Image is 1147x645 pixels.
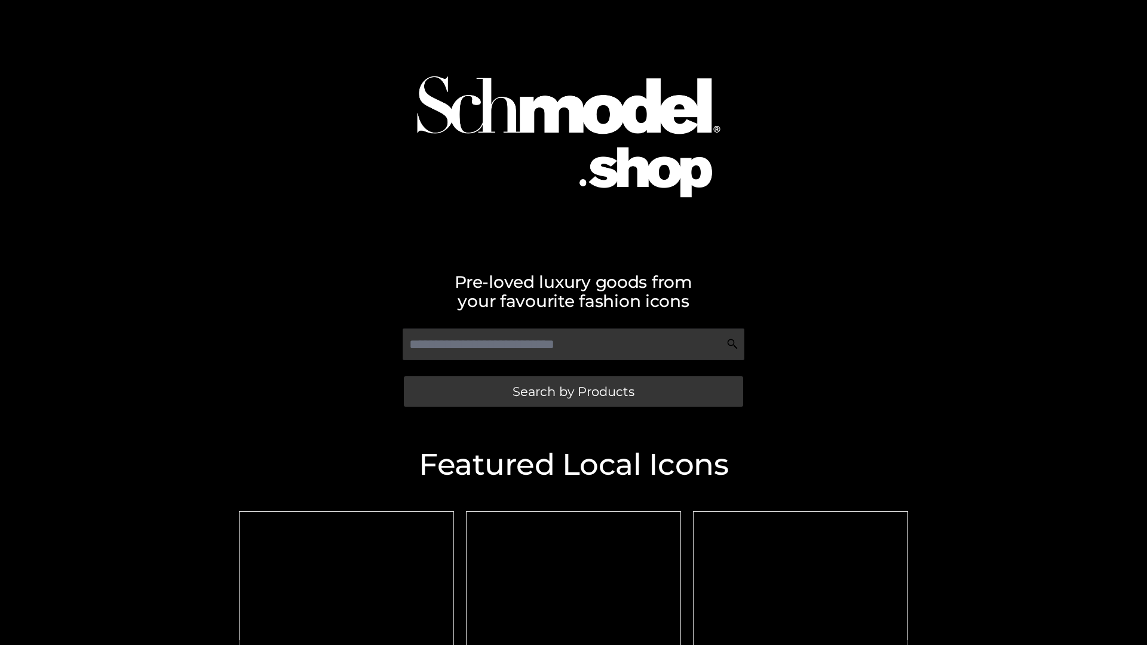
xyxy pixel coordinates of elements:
a: Search by Products [404,376,743,407]
img: Search Icon [726,338,738,350]
h2: Featured Local Icons​ [233,450,914,480]
h2: Pre-loved luxury goods from your favourite fashion icons [233,272,914,311]
span: Search by Products [513,385,634,398]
